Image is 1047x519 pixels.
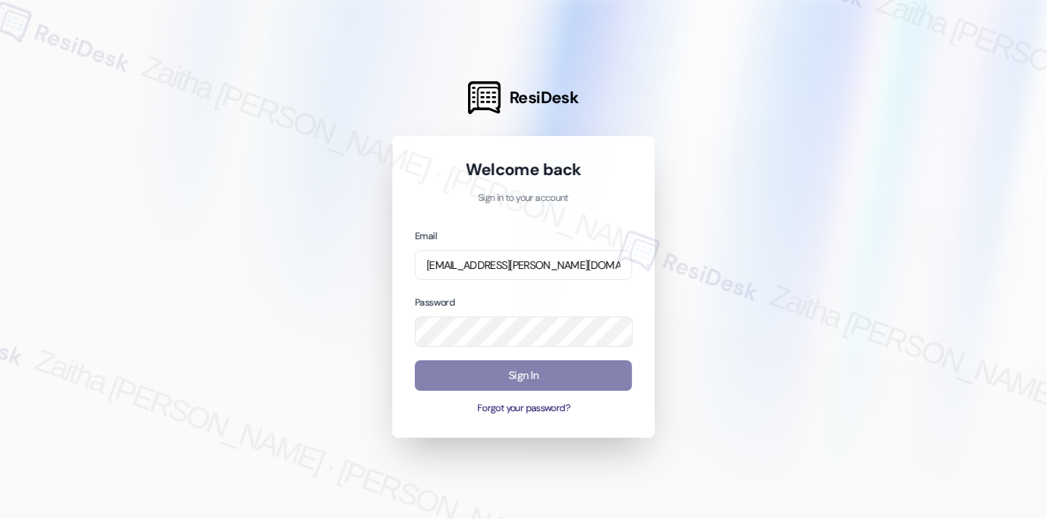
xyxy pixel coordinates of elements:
[415,191,632,206] p: Sign in to your account
[415,402,632,416] button: Forgot your password?
[509,87,579,109] span: ResiDesk
[415,296,455,309] label: Password
[415,250,632,281] input: name@example.com
[415,230,437,242] label: Email
[415,360,632,391] button: Sign In
[468,81,501,114] img: ResiDesk Logo
[415,159,632,181] h1: Welcome back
